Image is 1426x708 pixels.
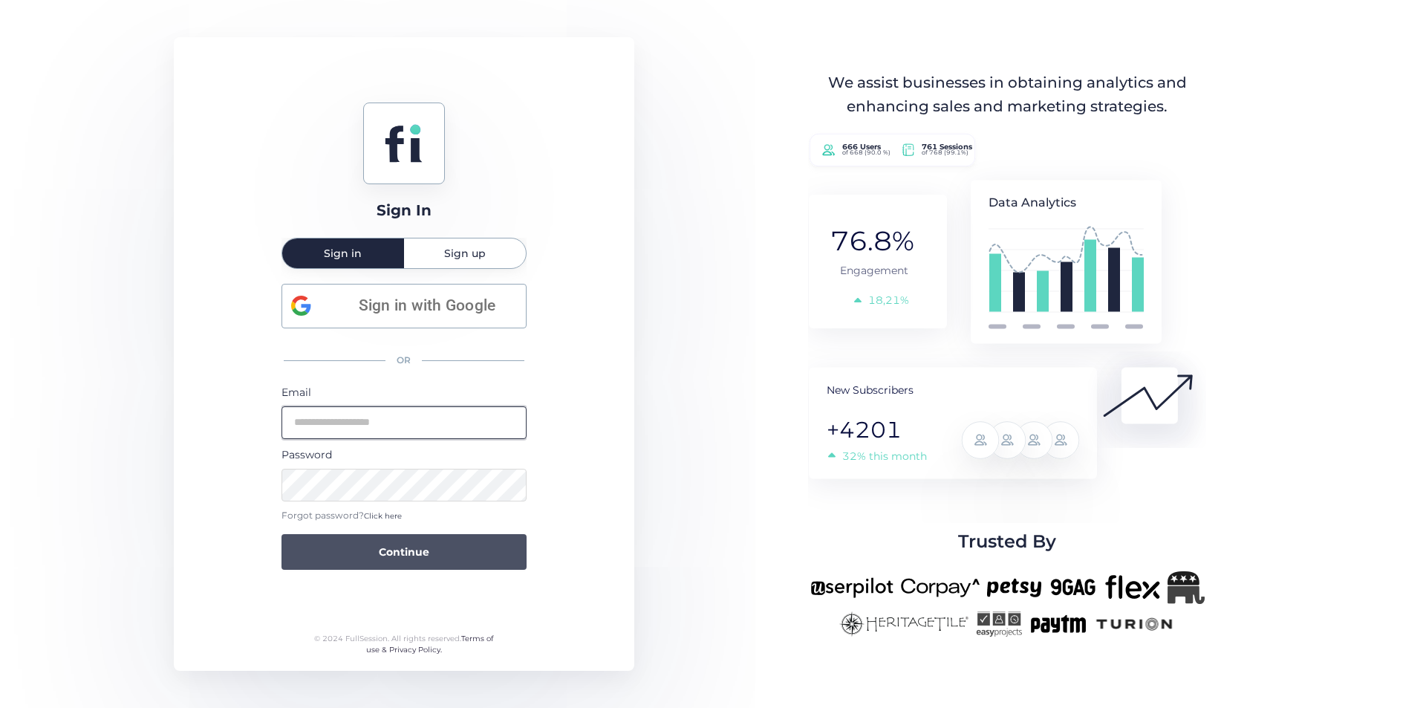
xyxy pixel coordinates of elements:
[868,293,909,307] tspan: 18,21%
[839,611,968,637] img: heritagetile-new.png
[810,571,893,604] img: userpilot-new.png
[922,149,969,157] tspan: of 768 (99.1%)
[444,248,486,259] span: Sign up
[831,224,915,257] tspan: 76.8%
[281,534,527,570] button: Continue
[281,384,527,400] div: Email
[1105,571,1160,604] img: flex-new.png
[842,449,927,463] tspan: 32% this month
[842,149,891,157] tspan: of 668 (90.0 %)
[901,571,980,604] img: corpay-new.png
[842,143,882,152] tspan: 666 Users
[379,544,429,560] span: Continue
[827,416,902,444] tspan: +4201
[922,143,974,152] tspan: 761 Sessions
[324,248,362,259] span: Sign in
[307,633,500,656] div: © 2024 FullSession. All rights reserved.
[338,293,517,318] span: Sign in with Google
[989,195,1076,210] tspan: Data Analytics
[827,383,914,397] tspan: New Subscribers
[976,611,1022,637] img: easyprojects-new.png
[987,571,1041,604] img: petsy-new.png
[1029,611,1087,637] img: paytm-new.png
[1049,571,1098,604] img: 9gag-new.png
[364,511,402,521] span: Click here
[840,264,908,277] tspan: Engagement
[811,71,1203,118] div: We assist businesses in obtaining analytics and enhancing sales and marketing strategies.
[281,345,527,377] div: OR
[377,199,432,222] div: Sign In
[958,527,1056,556] span: Trusted By
[281,446,527,463] div: Password
[1094,611,1175,637] img: turion-new.png
[1168,571,1205,604] img: Republicanlogo-bw.png
[281,509,527,523] div: Forgot password?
